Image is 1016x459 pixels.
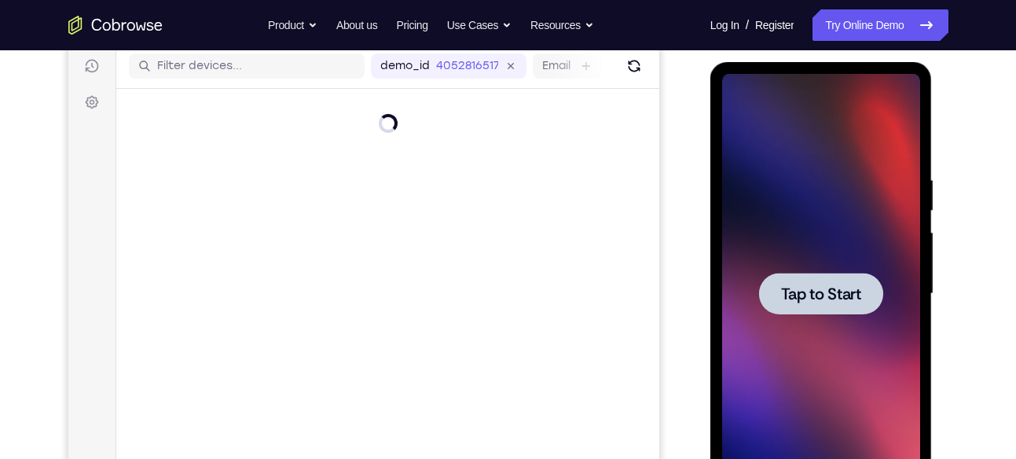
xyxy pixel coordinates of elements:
[336,9,377,41] a: About us
[746,16,749,35] span: /
[71,224,151,240] span: Tap to Start
[396,9,427,41] a: Pricing
[68,16,163,35] a: Go to the home page
[49,211,173,252] button: Tap to Start
[710,9,739,41] a: Log In
[312,52,361,68] label: demo_id
[812,9,948,41] a: Try Online Demo
[89,52,287,68] input: Filter devices...
[268,9,317,41] button: Product
[755,9,794,41] a: Register
[447,9,512,41] button: Use Cases
[530,9,594,41] button: Resources
[474,52,502,68] label: Email
[553,47,578,72] button: Refresh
